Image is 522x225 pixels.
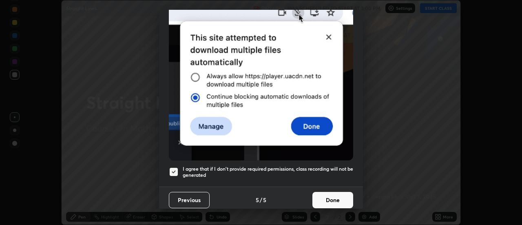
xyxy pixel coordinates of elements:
h4: 5 [263,196,266,204]
h4: / [260,196,262,204]
button: Previous [169,192,210,208]
h4: 5 [256,196,259,204]
button: Done [312,192,353,208]
h5: I agree that if I don't provide required permissions, class recording will not be generated [183,166,353,178]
